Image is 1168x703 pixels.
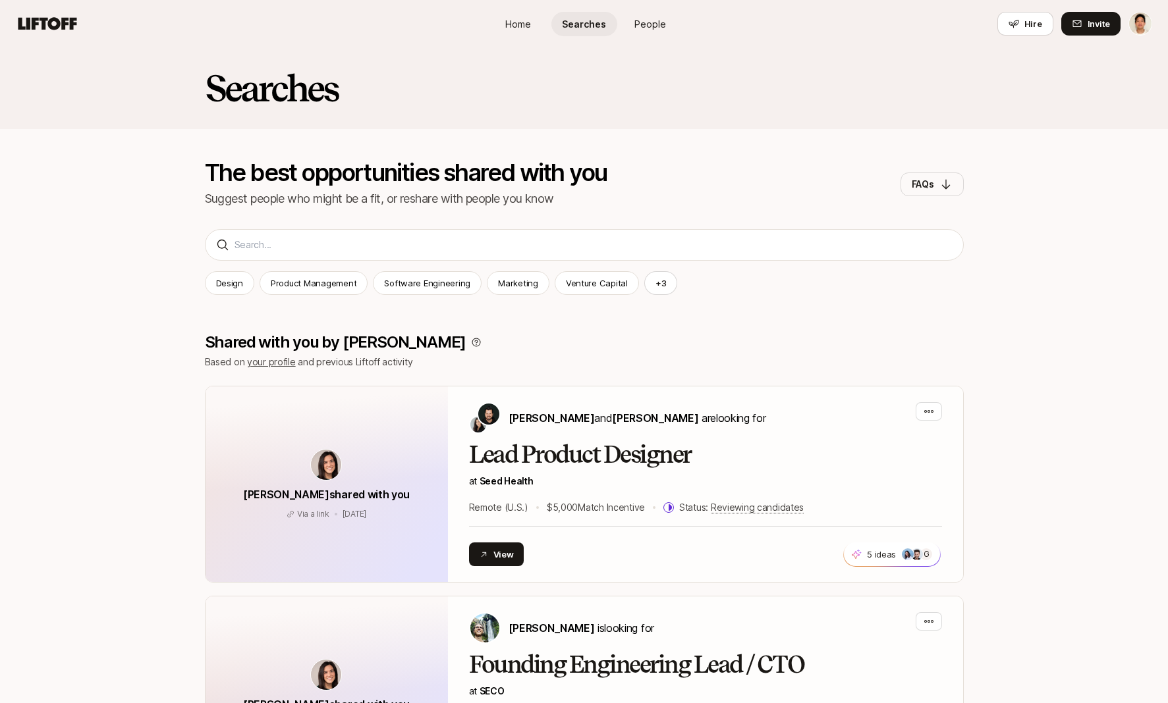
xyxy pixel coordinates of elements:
[243,488,410,501] span: [PERSON_NAME] shared with you
[469,542,524,566] button: View
[843,542,941,567] button: 5 ideasG
[235,237,953,253] input: Search...
[205,68,339,108] h2: Searches
[311,450,341,480] img: avatar-url
[505,17,531,31] span: Home
[1128,12,1152,36] button: Jeremy Chen
[1088,17,1110,30] span: Invite
[205,161,607,184] p: The best opportunities shared with you
[562,17,606,31] span: Searches
[470,613,499,642] img: Carter Cleveland
[867,548,896,561] p: 5 ideas
[205,190,607,208] p: Suggest people who might be a fit, or reshare with people you know
[343,509,367,519] span: August 4, 2025 8:17pm
[509,409,766,427] p: are looking for
[901,172,964,196] button: FAQs
[912,176,934,192] p: FAQs
[271,276,356,290] p: Product Management
[509,619,654,637] p: is looking for
[469,652,942,678] h2: Founding Engineering Lead / CTO
[1129,13,1152,35] img: Jeremy Chen
[509,411,595,425] span: [PERSON_NAME]
[469,683,942,699] p: at
[551,12,617,36] a: Searches
[470,417,486,432] img: Jennifer Lee
[480,685,505,696] span: SECO
[384,276,470,290] p: Software Engineering
[205,354,964,370] p: Based on and previous Liftoff activity
[997,12,1053,36] button: Hire
[509,621,595,635] span: [PERSON_NAME]
[469,500,528,515] p: Remote (U.S.)
[547,500,645,515] p: $5,000 Match Incentive
[594,411,698,425] span: and
[711,502,804,513] span: Reviewing candidates
[903,548,914,560] img: 3b21b1e9_db0a_4655_a67f_ab9b1489a185.jpg
[612,411,698,425] span: [PERSON_NAME]
[1061,12,1121,36] button: Invite
[469,442,942,468] h2: Lead Product Designer
[297,508,329,520] p: Via a link
[1024,17,1042,30] span: Hire
[617,12,683,36] a: People
[679,500,804,515] p: Status:
[311,660,341,690] img: avatar-url
[216,276,243,290] p: Design
[566,276,628,290] p: Venture Capital
[924,546,930,562] p: G
[634,17,666,31] span: People
[486,12,551,36] a: Home
[469,473,942,489] p: at
[912,548,924,560] img: 7bf30482_e1a5_47b4_9e0f_fc49ddd24bf6.jpg
[205,333,466,351] p: Shared with you by [PERSON_NAME]
[478,404,499,425] img: Ben Grove
[644,271,678,295] button: +3
[498,276,538,290] p: Marketing
[480,475,534,486] a: Seed Health
[247,356,296,367] a: your profile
